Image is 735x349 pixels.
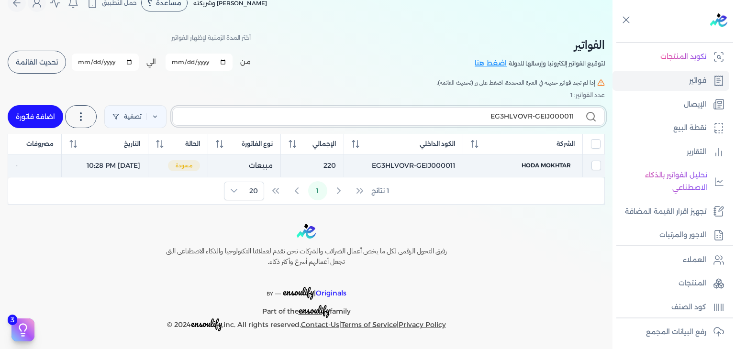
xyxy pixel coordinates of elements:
p: أختر المدة الزمنية لإظهار الفواتير [171,32,251,44]
span: HODA MOKHTAR [522,161,571,170]
p: كود الصنف [671,301,706,314]
p: فواتير [689,75,706,87]
a: المنتجات [612,273,729,294]
td: [DATE] 10:28 PM [62,154,148,177]
a: الاجور والمرتبات [612,225,729,245]
a: Terms of Service [341,320,397,329]
span: BY [267,291,273,297]
p: المنتجات [679,277,706,290]
p: تجهيز اقرار القيمة المضافة [625,206,706,218]
td: مبيعات [208,154,280,177]
p: لتوقيع الفواتير إلكترونيا وإرسالها للدولة [509,57,605,70]
a: اضغط هنا [475,58,509,69]
td: 220 [280,154,344,177]
a: تجهيز اقرار القيمة المضافة [612,202,729,222]
span: Originals [316,289,346,297]
p: التقارير [687,146,706,158]
p: تكويد المنتجات [660,51,706,63]
img: logo [297,224,316,239]
span: التاريخ [124,140,140,148]
p: تحليل الفواتير بالذكاء الاصطناعي [617,169,707,194]
span: الإجمالي [312,140,336,148]
a: نقطة البيع [612,118,729,138]
label: من [240,57,251,67]
button: Page 1 [308,181,327,200]
a: Privacy Policy [399,320,446,329]
a: تحليل الفواتير بالذكاء الاصطناعي [612,165,729,197]
button: تحديث القائمة [8,51,66,74]
h2: الفواتير [475,36,605,54]
span: مسودة [168,160,200,172]
img: logo [710,13,727,27]
sup: __ [275,288,281,294]
a: تصفية [104,105,167,128]
a: التقارير [612,142,729,162]
a: كود الصنف [612,297,729,317]
span: إذا لم تجد فواتير حديثة في الفترة المحددة، اضغط على زر (تحديث القائمة). [436,78,595,87]
p: Part of the family [145,300,467,318]
span: ensoulify [283,284,314,299]
p: العملاء [683,254,706,266]
p: | [145,274,467,300]
button: 3 [11,318,34,341]
a: الإيصال [612,95,729,115]
input: بحث في الفواتير الحالية... [180,111,574,121]
a: رفع البيانات المجمع [612,322,729,342]
a: تكويد المنتجات [612,47,729,67]
label: الي [146,57,156,67]
a: Contact-Us [301,320,339,329]
p: رفع البيانات المجمع [646,326,706,338]
span: مصروفات [26,140,54,148]
span: Rows per page [244,182,264,200]
a: العملاء [612,250,729,270]
span: الحالة [185,140,200,148]
span: الشركة [557,140,575,148]
p: الإيصال [684,98,706,111]
p: نقطة البيع [673,122,706,134]
div: عدد الفواتير: 1 [8,91,605,99]
a: ensoulify [299,307,330,316]
span: 3 [8,315,17,325]
h6: رفيق التحول الرقمي لكل ما يخص أعمال الضرائب والشركات نحن نقدم لعملائنا التكنولوجيا والذكاء الاصطن... [145,246,467,267]
a: فواتير [612,71,729,91]
a: اضافة فاتورة [8,105,63,128]
span: ensoulify [191,316,222,331]
span: 1 نتائج [371,186,389,196]
td: EG3HLVOVR-GEIJ000011 [344,154,463,177]
p: الاجور والمرتبات [659,229,706,241]
span: ensoulify [299,303,330,317]
span: الكود الداخلي [420,140,455,148]
p: © 2024 ,inc. All rights reserved. | | [145,317,467,331]
span: تحديث القائمة [16,59,58,65]
div: - [16,162,54,170]
span: نوع الفاتورة [242,140,273,148]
